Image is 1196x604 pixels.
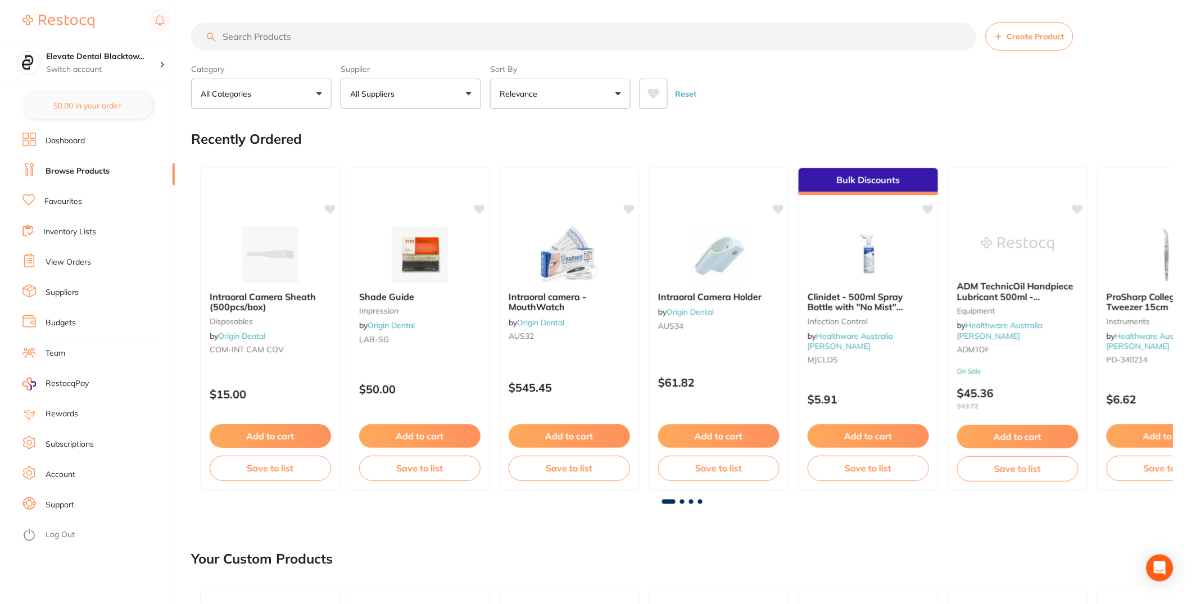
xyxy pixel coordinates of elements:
[799,168,938,195] div: Bulk Discounts
[1007,32,1064,41] span: Create Product
[383,226,456,283] img: Shade Guide
[957,320,1043,340] span: by
[957,320,1043,340] a: Healthware Australia [PERSON_NAME]
[981,216,1054,272] img: ADM TechnicOil Handpiece Lubricant 500ml - Jerry Can
[808,456,929,480] button: Save to list
[46,317,76,329] a: Budgets
[22,15,94,28] img: Restocq Logo
[22,8,94,34] a: Restocq Logo
[658,424,780,448] button: Add to cart
[533,226,606,283] img: Intraoral camera - MouthWatch
[808,355,929,364] small: MJCLDS
[22,378,89,390] a: RestocqPay
[509,331,630,340] small: AUS32
[658,376,780,389] p: $61.82
[46,348,65,359] a: Team
[350,88,399,99] p: All Suppliers
[509,381,630,394] p: $545.45
[22,92,152,119] button: $0.00 in your order
[808,292,929,312] b: Clinidet - 500ml Spray Bottle with "No Mist" Applicator
[517,317,564,328] a: Origin Dental
[500,88,542,99] p: Relevance
[359,320,415,330] span: by
[957,425,1079,448] button: Add to cart
[210,317,331,326] small: disposables
[672,79,700,109] button: Reset
[191,79,332,109] button: All Categories
[808,317,929,326] small: Infection Control
[957,345,1079,354] small: ADMTOF
[210,292,331,312] b: Intraoral Camera Sheath (500pcs/box)
[46,499,74,511] a: Support
[359,335,481,344] small: LAB-SG
[46,408,78,420] a: Rewards
[957,387,1079,410] p: $45.36
[46,469,75,480] a: Account
[46,135,85,147] a: Dashboard
[210,331,265,341] span: by
[201,88,256,99] p: All Categories
[808,393,929,406] p: $5.91
[808,331,893,351] a: Healthware Australia [PERSON_NAME]
[46,529,75,541] a: Log Out
[234,226,307,283] img: Intraoral Camera Sheath (500pcs/box)
[341,64,481,74] label: Supplier
[667,307,714,317] a: Origin Dental
[368,320,415,330] a: Origin Dental
[509,292,630,312] b: Intraoral camera - MouthWatch
[17,52,40,74] img: Elevate Dental Blacktown
[808,331,893,351] span: by
[46,166,110,177] a: Browse Products
[22,526,171,544] button: Log Out
[832,226,905,283] img: Clinidet - 500ml Spray Bottle with "No Mist" Applicator
[509,424,630,448] button: Add to cart
[218,331,265,341] a: Origin Dental
[44,196,82,207] a: Favourites
[957,402,1079,410] span: $43.72
[490,64,631,74] label: Sort By
[957,281,1079,302] b: ADM TechnicOil Handpiece Lubricant 500ml - Jerry Can
[808,424,929,448] button: Add to cart
[957,456,1079,481] button: Save to list
[191,22,977,51] input: Search Products
[210,424,331,448] button: Add to cart
[46,257,91,268] a: View Orders
[210,345,331,354] small: COM-INT CAM COV
[658,456,780,480] button: Save to list
[490,79,631,109] button: Relevance
[46,64,160,75] p: Switch account
[682,226,755,283] img: Intraoral Camera Holder
[359,383,481,396] p: $50.00
[359,456,481,480] button: Save to list
[986,22,1073,51] button: Create Product
[210,456,331,480] button: Save to list
[1107,331,1192,351] span: by
[658,292,780,302] b: Intraoral Camera Holder
[191,64,332,74] label: Category
[359,424,481,448] button: Add to cart
[658,307,714,317] span: by
[46,439,94,450] a: Subscriptions
[658,321,780,330] small: AUS34
[509,456,630,480] button: Save to list
[46,378,89,389] span: RestocqPay
[1107,331,1192,351] a: Healthware Australia [PERSON_NAME]
[22,378,36,390] img: RestocqPay
[43,226,96,238] a: Inventory Lists
[46,51,160,62] h4: Elevate Dental Blacktown
[46,287,79,298] a: Suppliers
[191,131,302,147] h2: Recently Ordered
[359,306,481,315] small: impression
[957,367,1079,375] small: On Sale
[191,551,333,567] h2: Your Custom Products
[1147,555,1174,582] div: Open Intercom Messenger
[210,388,331,401] p: $15.00
[341,79,481,109] button: All Suppliers
[509,317,564,328] span: by
[359,292,481,302] b: Shade Guide
[957,306,1079,315] small: Equipment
